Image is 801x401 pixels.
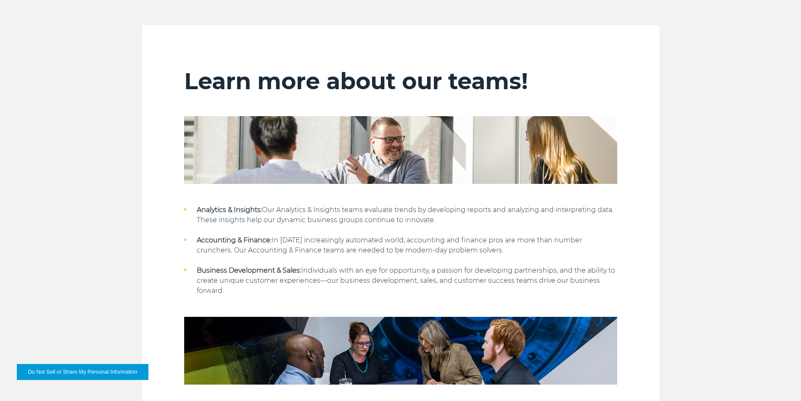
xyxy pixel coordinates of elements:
li: Our Analytics & Insights teams evaluate trends by developing reports and analyzing and interpreti... [184,205,617,225]
button: Do Not Sell or Share My Personal Information [17,364,148,380]
h2: Learn more about our teams! [184,67,617,95]
li: Individuals with an eye for opportunity, a passion for developing partnerships, and the ability t... [184,266,617,296]
strong: Business Development & Sales: [197,266,301,274]
strong: Analytics & Insights: [197,206,262,214]
li: In [DATE] increasingly automated world, accounting and finance pros are more than number cruncher... [184,235,617,255]
strong: Accounting & Finance: [197,236,272,244]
